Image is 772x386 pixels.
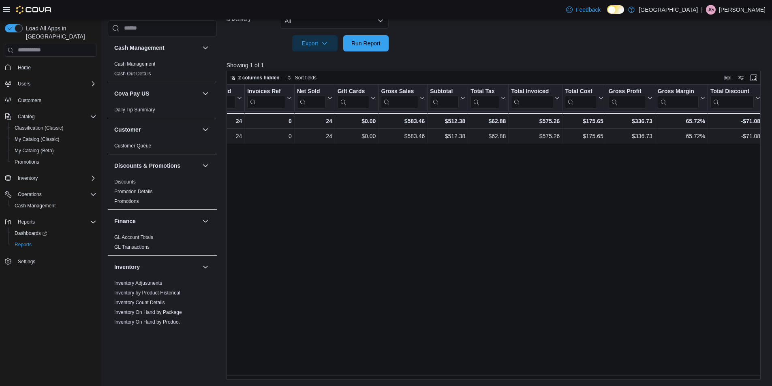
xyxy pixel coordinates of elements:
button: Inventory [114,263,199,271]
h3: Cash Management [114,44,165,52]
span: JG [708,5,714,15]
button: Sort fields [284,73,320,83]
span: Inventory [15,173,96,183]
h3: Cova Pay US [114,90,149,98]
a: Classification (Classic) [11,123,67,133]
span: Home [15,62,96,73]
div: Gross Sales [381,87,418,108]
span: Classification (Classic) [15,125,64,131]
div: Cash Management [108,59,217,82]
div: Gross Sales [381,87,418,95]
button: Catalog [15,112,38,122]
button: Promotions [8,156,100,168]
div: Subtotal [430,87,459,95]
div: -$71.08 [710,116,760,126]
button: Cova Pay US [114,90,199,98]
button: Subtotal [430,87,465,108]
div: $336.73 [609,131,652,141]
span: Users [15,79,96,89]
button: My Catalog (Beta) [8,145,100,156]
div: 0 [247,116,291,126]
span: Operations [15,190,96,199]
p: | [701,5,703,15]
button: My Catalog (Classic) [8,134,100,145]
a: Inventory On Hand by Product [114,319,180,325]
div: Subtotal [430,87,459,108]
div: Customer [108,141,217,154]
div: $336.73 [609,116,652,126]
span: Inventory Adjustments [114,280,162,286]
div: $575.26 [511,116,560,126]
span: Catalog [18,113,34,120]
span: Feedback [576,6,601,14]
span: Cash Management [15,203,56,209]
button: Cova Pay US [201,89,210,98]
span: Inventory On Hand by Package [114,309,182,316]
div: Net Sold [297,87,325,108]
a: Inventory Adjustments [114,280,162,286]
div: Net Sold [297,87,325,95]
a: Cash Out Details [114,71,151,77]
div: Total Invoiced [511,87,553,95]
a: Cash Management [114,61,155,67]
button: Net Sold [297,87,332,108]
div: $575.26 [511,131,560,141]
span: Operations [18,191,42,198]
a: Daily Tip Summary [114,107,155,113]
input: Dark Mode [607,5,624,14]
button: Reports [2,216,100,228]
button: Home [2,62,100,73]
div: Gift Cards [337,87,369,95]
button: Classification (Classic) [8,122,100,134]
div: Gross Margin [657,87,698,95]
button: All [280,13,389,29]
button: Total Tax [470,87,506,108]
button: Enter fullscreen [749,73,759,83]
div: Finance [108,232,217,255]
h3: Finance [114,217,136,225]
a: Dashboards [11,228,50,238]
div: $175.65 [565,116,603,126]
span: Discounts [114,179,136,185]
div: Invoices Sold [195,87,235,95]
button: Export [292,35,338,51]
button: Run Report [343,35,389,51]
button: Customers [2,94,100,106]
button: Discounts & Promotions [201,161,210,171]
span: Reports [15,217,96,227]
button: Invoices Ref [247,87,291,108]
span: Dashboards [11,228,96,238]
div: Invoices Ref [247,87,285,95]
span: Home [18,64,31,71]
div: Total Discount [710,87,754,95]
span: Sort fields [295,75,316,81]
span: Settings [15,256,96,266]
div: 24 [297,116,332,126]
span: Dashboards [15,230,47,237]
div: Total Cost [565,87,597,95]
div: Discounts & Promotions [108,177,217,209]
span: Customers [15,95,96,105]
a: Cash Management [11,201,59,211]
button: Cash Management [8,200,100,211]
a: Inventory Count Details [114,300,165,305]
span: Users [18,81,30,87]
span: GL Transactions [114,244,150,250]
a: Customer Queue [114,143,151,149]
button: Inventory [2,173,100,184]
span: Inventory Count Details [114,299,165,306]
span: Promotions [114,198,139,205]
button: Display options [736,73,746,83]
a: Promotions [11,157,43,167]
div: Total Discount [710,87,754,108]
button: Users [15,79,34,89]
button: Gross Margin [657,87,705,108]
div: $583.46 [381,131,425,141]
div: Gross Margin [657,87,698,108]
span: Promotions [11,157,96,167]
span: Customers [18,97,41,104]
